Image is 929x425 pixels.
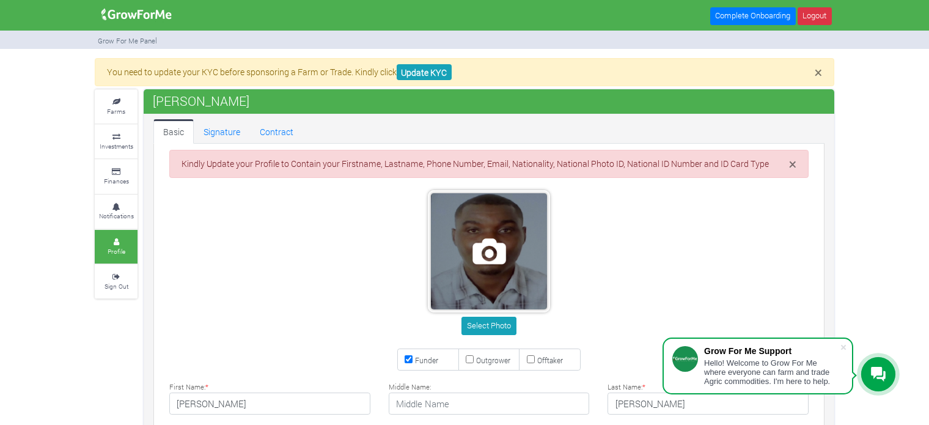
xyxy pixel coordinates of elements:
small: Farms [107,107,125,116]
label: Last Name: [608,382,645,393]
div: Kindly Update your Profile to Contain your Firstname, Lastname, Phone Number, Email, Nationality,... [169,150,809,178]
a: Logout [798,7,832,25]
button: Close [815,65,822,79]
a: Sign Out [95,265,138,298]
input: Last Name [608,393,809,415]
small: Funder [415,355,438,365]
small: Notifications [99,212,134,220]
a: Profile [95,230,138,264]
small: Finances [104,177,129,185]
small: Investments [100,142,133,150]
input: Middle Name [389,393,590,415]
a: Basic [153,119,194,144]
a: Complete Onboarding [710,7,796,25]
input: Funder [405,355,413,363]
span: × [815,63,822,81]
small: Profile [108,247,125,256]
a: Finances [95,160,138,193]
label: First Name: [169,382,208,393]
small: Sign Out [105,282,128,290]
small: Outgrower [476,355,510,365]
small: Grow For Me Panel [98,36,157,45]
input: Offtaker [527,355,535,363]
label: Middle Name: [389,382,431,393]
input: Outgrower [466,355,474,363]
a: Signature [194,119,250,144]
img: growforme image [97,2,176,27]
p: You need to update your KYC before sponsoring a Farm or Trade. Kindly click [107,65,822,78]
a: Update KYC [397,64,452,81]
a: Farms [95,90,138,124]
a: Contract [250,119,303,144]
span: × [789,155,796,173]
a: Investments [95,125,138,158]
div: Grow For Me Support [704,346,840,356]
div: Hello! Welcome to Grow For Me where everyone can farm and trade Agric commodities. I'm here to help. [704,358,840,386]
input: First Name [169,393,370,415]
span: [PERSON_NAME] [150,89,252,113]
button: Select Photo [461,317,516,334]
button: Close [789,157,796,171]
small: Offtaker [537,355,563,365]
a: Notifications [95,195,138,229]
